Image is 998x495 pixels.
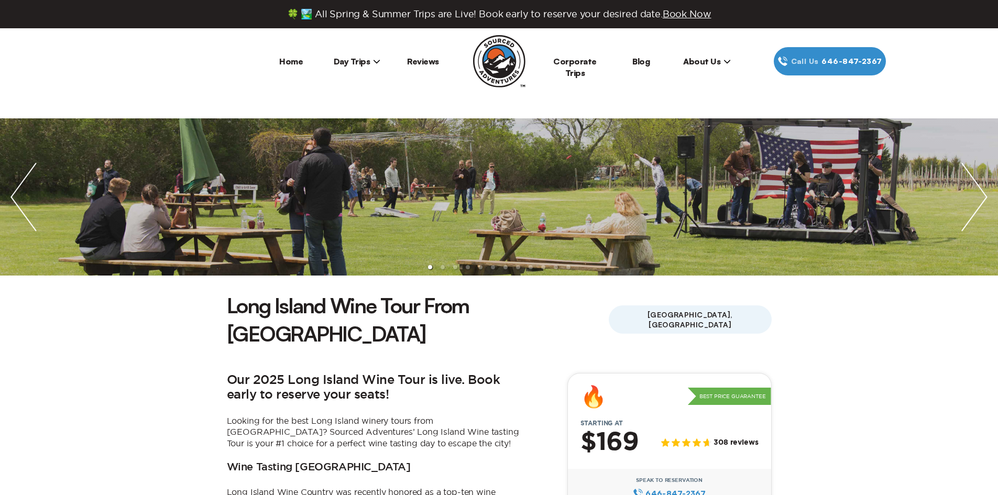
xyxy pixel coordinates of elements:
[553,56,597,78] a: Corporate Trips
[279,56,303,67] a: Home
[688,388,771,405] p: Best Price Guarantee
[788,56,822,67] span: Call Us
[453,265,457,269] li: slide item 3
[227,291,609,348] h1: Long Island Wine Tour From [GEOGRAPHIC_DATA]
[441,265,445,269] li: slide item 2
[503,265,508,269] li: slide item 7
[566,265,571,269] li: slide item 12
[821,56,882,67] span: 646‍-847‍-2367
[580,429,639,456] h2: $169
[663,9,711,19] span: Book Now
[516,265,520,269] li: slide item 8
[636,477,703,483] span: Speak to Reservation
[491,265,495,269] li: slide item 6
[407,56,439,67] a: Reviews
[334,56,381,67] span: Day Trips
[714,438,758,447] span: 308 reviews
[473,35,525,87] img: Sourced Adventures company logo
[466,265,470,269] li: slide item 4
[951,118,998,276] img: next slide / item
[428,265,432,269] li: slide item 1
[227,415,520,449] p: Looking for the best Long Island winery tours from [GEOGRAPHIC_DATA]? Sourced Adventures’ Long Is...
[580,386,607,407] div: 🔥
[478,265,482,269] li: slide item 5
[632,56,650,67] a: Blog
[287,8,711,20] span: 🍀 🏞️ All Spring & Summer Trips are Live! Book early to reserve your desired date.
[609,305,772,334] span: [GEOGRAPHIC_DATA], [GEOGRAPHIC_DATA]
[568,420,635,427] span: Starting at
[541,265,545,269] li: slide item 10
[774,47,886,75] a: Call Us646‍-847‍-2367
[554,265,558,269] li: slide item 11
[227,373,520,403] h2: Our 2025 Long Island Wine Tour is live. Book early to reserve your seats!
[529,265,533,269] li: slide item 9
[683,56,731,67] span: About Us
[227,461,411,474] h3: Wine Tasting [GEOGRAPHIC_DATA]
